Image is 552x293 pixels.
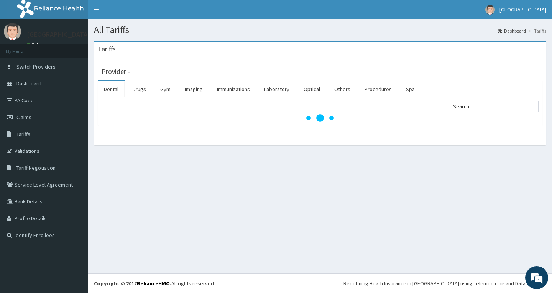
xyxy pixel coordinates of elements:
[16,63,56,70] span: Switch Providers
[358,81,398,97] a: Procedures
[94,280,171,287] strong: Copyright © 2017 .
[499,6,546,13] span: [GEOGRAPHIC_DATA]
[27,31,90,38] p: [GEOGRAPHIC_DATA]
[94,25,546,35] h1: All Tariffs
[98,81,125,97] a: Dental
[98,46,116,52] h3: Tariffs
[453,101,539,112] label: Search:
[485,5,495,15] img: User Image
[127,81,152,97] a: Drugs
[258,81,296,97] a: Laboratory
[27,42,45,47] a: Online
[305,103,335,133] svg: audio-loading
[16,80,41,87] span: Dashboard
[16,114,31,121] span: Claims
[297,81,326,97] a: Optical
[473,101,539,112] input: Search:
[16,164,56,171] span: Tariff Negotiation
[102,68,130,75] h3: Provider -
[4,23,21,40] img: User Image
[88,273,552,293] footer: All rights reserved.
[154,81,177,97] a: Gym
[498,28,526,34] a: Dashboard
[211,81,256,97] a: Immunizations
[179,81,209,97] a: Imaging
[137,280,170,287] a: RelianceHMO
[343,280,546,287] div: Redefining Heath Insurance in [GEOGRAPHIC_DATA] using Telemedicine and Data Science!
[328,81,356,97] a: Others
[400,81,421,97] a: Spa
[16,131,30,137] span: Tariffs
[527,28,546,34] li: Tariffs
